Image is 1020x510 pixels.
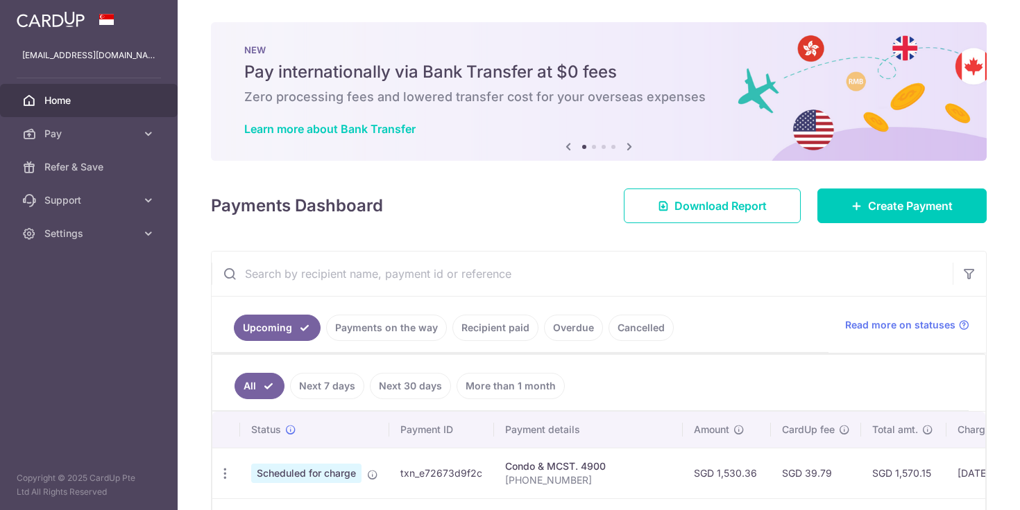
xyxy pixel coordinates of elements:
[370,373,451,399] a: Next 30 days
[44,94,136,107] span: Home
[389,412,494,448] th: Payment ID
[44,227,136,240] span: Settings
[845,318,955,332] span: Read more on statuses
[694,423,729,437] span: Amount
[44,160,136,174] span: Refer & Save
[817,188,987,223] a: Create Payment
[683,448,771,498] td: SGD 1,530.36
[609,315,674,341] a: Cancelled
[389,448,494,498] td: txn_e72673d9f2c
[845,318,969,332] a: Read more on statuses
[674,197,767,214] span: Download Report
[211,22,987,161] img: Bank transfer banner
[244,89,953,105] h6: Zero processing fees and lowered transfer cost for your overseas expenses
[290,373,364,399] a: Next 7 days
[44,193,136,207] span: Support
[235,373,284,399] a: All
[868,197,953,214] span: Create Payment
[452,315,538,341] a: Recipient paid
[212,252,953,296] input: Search by recipient name, payment id or reference
[624,188,801,223] a: Download Report
[251,423,281,437] span: Status
[234,315,321,341] a: Upcoming
[505,459,672,473] div: Condo & MCST. 4900
[544,315,603,341] a: Overdue
[861,448,946,498] td: SGD 1,570.15
[494,412,683,448] th: Payment details
[17,11,85,28] img: CardUp
[251,464,362,483] span: Scheduled for charge
[872,423,918,437] span: Total amt.
[782,423,835,437] span: CardUp fee
[457,373,565,399] a: More than 1 month
[244,122,416,136] a: Learn more about Bank Transfer
[958,423,1014,437] span: Charge date
[771,448,861,498] td: SGD 39.79
[44,127,136,141] span: Pay
[244,61,953,83] h5: Pay internationally via Bank Transfer at $0 fees
[244,44,953,55] p: NEW
[326,315,447,341] a: Payments on the way
[505,473,672,487] p: [PHONE_NUMBER]
[211,193,383,218] h4: Payments Dashboard
[22,49,155,62] p: [EMAIL_ADDRESS][DOMAIN_NAME]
